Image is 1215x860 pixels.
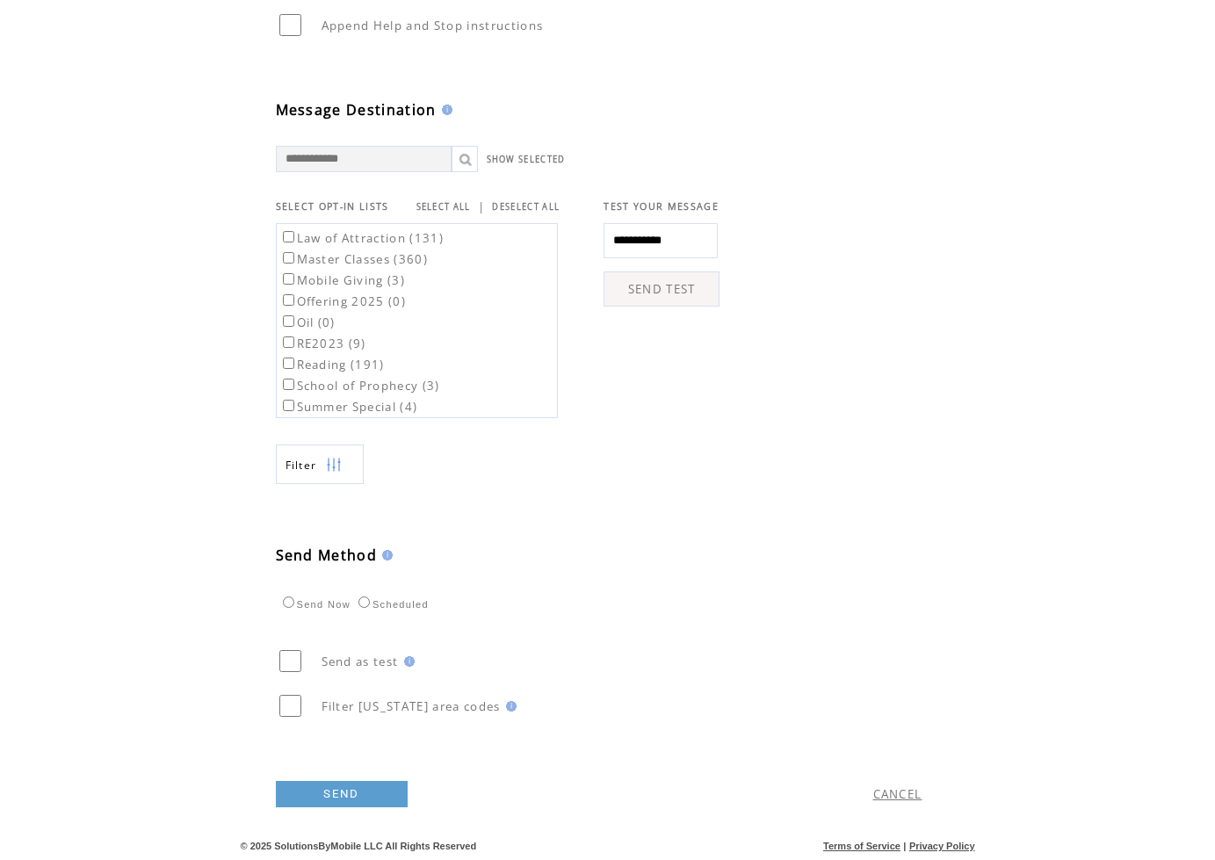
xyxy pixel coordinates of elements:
[279,272,406,288] label: Mobile Giving (3)
[279,336,366,351] label: RE2023 (9)
[283,379,294,390] input: School of Prophecy (3)
[278,599,351,610] label: Send Now
[283,231,294,242] input: Law of Attraction (131)
[604,200,719,213] span: TEST YOUR MESSAGE
[283,596,294,608] input: Send Now
[283,273,294,285] input: Mobile Giving (3)
[487,154,566,165] a: SHOW SELECTED
[322,654,399,669] span: Send as test
[416,201,471,213] a: SELECT ALL
[276,781,408,807] a: SEND
[286,458,317,473] span: Show filters
[279,378,440,394] label: School of Prophecy (3)
[437,105,452,115] img: help.gif
[501,701,517,712] img: help.gif
[377,550,393,560] img: help.gif
[322,698,501,714] span: Filter [US_STATE] area codes
[823,841,900,851] a: Terms of Service
[358,596,370,608] input: Scheduled
[276,546,378,565] span: Send Method
[322,18,544,33] span: Append Help and Stop instructions
[279,399,418,415] label: Summer Special (4)
[604,271,720,307] a: SEND TEST
[283,400,294,411] input: Summer Special (4)
[903,841,906,851] span: |
[492,201,560,213] a: DESELECT ALL
[909,841,975,851] a: Privacy Policy
[276,444,364,484] a: Filter
[276,100,437,119] span: Message Destination
[241,841,477,851] span: © 2025 SolutionsByMobile LLC All Rights Reserved
[279,230,445,246] label: Law of Attraction (131)
[283,315,294,327] input: Oil (0)
[478,199,485,214] span: |
[326,445,342,485] img: filters.png
[279,357,385,372] label: Reading (191)
[283,336,294,348] input: RE2023 (9)
[279,314,336,330] label: Oil (0)
[283,294,294,306] input: Offering 2025 (0)
[279,293,407,309] label: Offering 2025 (0)
[279,251,429,267] label: Master Classes (360)
[276,200,389,213] span: SELECT OPT-IN LISTS
[873,786,922,802] a: CANCEL
[354,599,429,610] label: Scheduled
[283,358,294,369] input: Reading (191)
[399,656,415,667] img: help.gif
[283,252,294,264] input: Master Classes (360)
